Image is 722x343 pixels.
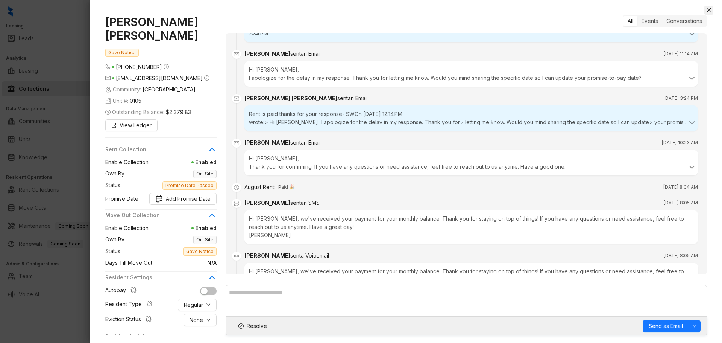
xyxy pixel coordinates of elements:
span: mail [105,75,111,81]
span: Resolve [247,322,267,330]
span: Promise Date Passed [162,181,217,190]
div: Resident Settings [105,273,217,286]
span: close [706,7,712,13]
span: Community: [105,85,196,94]
span: None [190,316,203,324]
h1: [PERSON_NAME] [PERSON_NAME] [105,15,217,43]
span: sent an SMS [290,200,320,206]
span: [DATE] 11:14 AM [664,50,698,58]
span: Add Promise Date [166,195,211,203]
span: Own By [105,169,124,178]
img: Voicemail Icon [232,252,241,261]
span: [DATE] 10:23 AM [662,139,698,146]
div: Events [637,16,662,26]
span: info-circle [204,75,209,81]
span: Gave Notice [105,49,139,57]
span: mail [232,50,241,59]
span: down [692,324,697,328]
span: [GEOGRAPHIC_DATA] [143,85,196,94]
h: Hi [PERSON_NAME], Thank you for confirming. If you have any questions or need assistance, feel fr... [249,155,566,170]
span: View Ledger [120,121,152,130]
div: [PERSON_NAME] [244,252,329,260]
button: Regulardown [178,299,217,311]
span: info-circle [164,64,169,69]
div: Hi [PERSON_NAME], we've received your payment for your monthly balance. Thank you for staying on ... [244,210,698,244]
span: Rent Collection [105,145,208,154]
span: Enable Collection [105,224,149,232]
div: [PERSON_NAME] [PERSON_NAME] [244,94,368,102]
div: Resident Type [105,300,155,310]
div: [PERSON_NAME] [244,139,321,147]
span: Enabled [149,224,217,232]
button: Nonedown [184,314,217,326]
span: 0105 [130,97,141,105]
span: mail [232,139,241,148]
span: [DATE] 8:05 AM [664,199,698,207]
span: [EMAIL_ADDRESS][DOMAIN_NAME] [116,75,203,81]
span: phone [105,64,111,69]
button: Promise DateAdd Promise Date [149,193,217,205]
span: clock-circle [232,183,241,192]
span: Unit #: [105,97,141,105]
span: down [206,303,211,307]
span: check-circle [238,323,244,329]
span: file-search [111,123,117,128]
span: On-Site [193,236,217,244]
div: August Rent : [244,183,275,191]
span: Status [105,247,120,255]
div: Rent Collection [105,145,217,158]
span: down [206,318,211,322]
div: Hi [PERSON_NAME], we've received your payment for your monthly balance. Thank you for staying on ... [249,267,693,284]
span: sent an Email [290,139,321,146]
div: Move Out Collection [105,211,217,224]
span: On-Site [193,170,217,178]
span: Promise Date [105,195,138,203]
span: N/A [152,259,217,267]
div: [PERSON_NAME] [244,199,320,207]
h: Hi [PERSON_NAME], I apologize for the delay in my response. Thank you for letting me know. Would ... [249,66,642,81]
span: [DATE] 3:24 PM [664,95,698,102]
span: Resident Insights [105,332,208,341]
span: Days Till Move Out [105,259,152,267]
span: [DATE] 8:05 AM [664,252,698,259]
button: Close [704,6,713,15]
span: sent an Email [337,95,368,101]
span: sent an Email [290,50,321,57]
span: Enabled [149,158,217,166]
button: View Ledger [105,119,158,131]
div: Conversations [662,16,706,26]
div: wrote:> Hi [PERSON_NAME], I apologize for the delay in my response. Thank you for> letting me kno... [249,118,690,127]
div: [PERSON_NAME] [244,50,321,58]
span: sent a Voicemail [290,252,329,259]
span: Move Out Collection [105,211,208,220]
img: Promise Date [155,195,163,203]
span: mail [232,94,241,103]
span: Regular [184,301,203,309]
span: dollar [105,110,111,115]
div: Autopay [105,286,140,296]
span: Send as Email [649,322,683,330]
div: Eviction Status [105,315,155,325]
button: Send as Email [643,320,689,332]
span: Own By [105,235,124,244]
span: [PHONE_NUMBER] [116,64,162,70]
span: Status [105,181,120,189]
div: segmented control [623,15,707,27]
button: Resolve [232,320,273,332]
div: All [623,16,637,26]
img: building-icon [105,98,111,104]
span: Paid 🎉 [278,183,295,191]
div: Rent is paid thanks for your response- SWOn [DATE] 12:14 PM [249,110,693,127]
span: $2,379.83 [166,108,191,116]
span: Gave Notice [183,247,217,256]
span: Enable Collection [105,158,149,166]
span: Outstanding Balance: [105,108,191,116]
span: [DATE] 8:04 AM [663,183,698,191]
img: building-icon [105,87,111,93]
span: message [232,199,241,208]
span: Resident Settings [105,273,208,282]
